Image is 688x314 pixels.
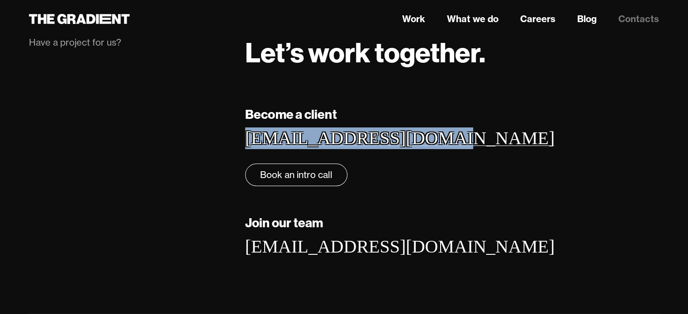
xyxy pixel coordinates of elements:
a: [EMAIL_ADDRESS][DOMAIN_NAME] [245,236,555,257]
a: Careers [520,12,555,26]
a: Blog [577,12,597,26]
a: Book an intro call [245,164,347,186]
a: Work [402,12,425,26]
a: [EMAIL_ADDRESS][DOMAIN_NAME]‍ [245,128,555,148]
a: What we do [447,12,498,26]
strong: Become a client [245,106,337,122]
strong: Let’s work together. [245,35,485,70]
strong: Join our team [245,215,323,230]
a: Contacts [618,12,659,26]
div: Have a project for us? [29,36,227,49]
